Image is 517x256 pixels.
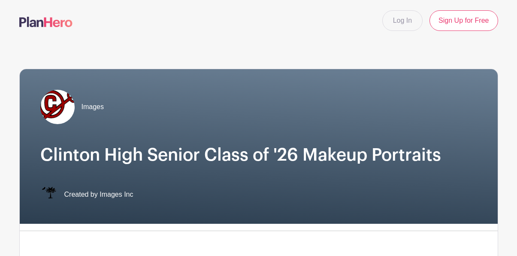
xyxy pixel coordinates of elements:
a: Log In [382,10,423,31]
img: clinton.png [40,90,75,124]
a: Sign Up for Free [429,10,498,31]
img: IMAGES%20logo%20transparenT%20PNG%20s.png [40,186,57,203]
span: Created by Images Inc [64,189,133,200]
h1: Clinton High Senior Class of '26 Makeup Portraits [40,145,477,165]
span: Images [82,102,104,112]
img: logo-507f7623f17ff9eddc593b1ce0a138ce2505c220e1c5a4e2b4648c50719b7d32.svg [19,17,73,27]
